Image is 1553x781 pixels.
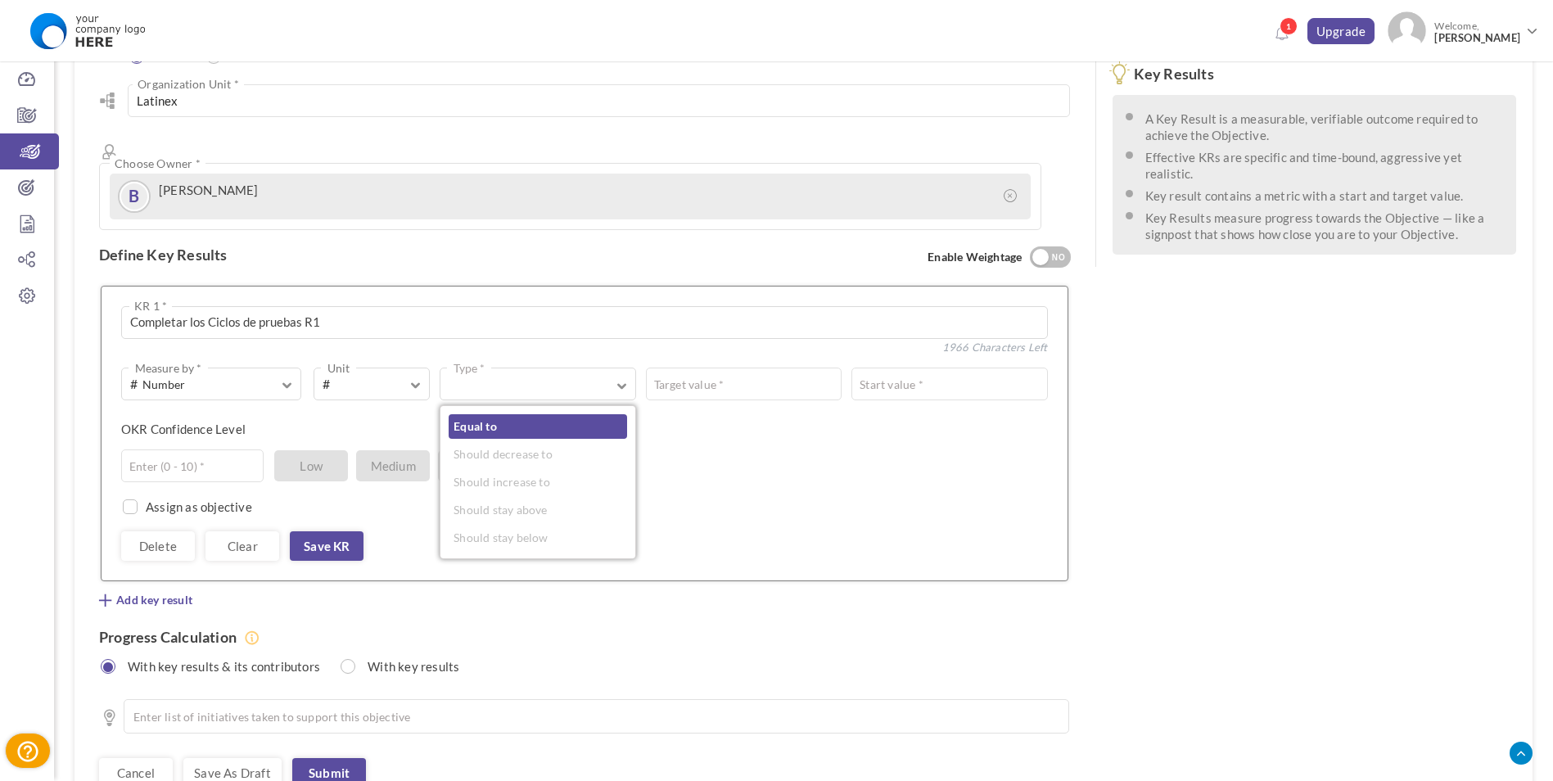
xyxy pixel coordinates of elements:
[1388,11,1426,50] img: Photo
[146,499,252,515] label: Assign as objective
[1113,66,1516,83] h3: Key Results
[1145,146,1504,182] li: Effective KRs are specific and time-bound, aggressive yet realistic.
[1426,11,1524,52] span: Welcome,
[129,360,208,377] label: Measure by *
[121,368,301,400] button: #Number Measure by *
[356,450,430,481] span: Medium
[449,442,626,467] a: Should decrease to
[99,93,115,109] i: Organization Unit
[130,375,269,394] span: Number
[19,11,156,52] img: Logo
[99,629,1071,646] h4: Progress Calculation
[323,375,399,394] span: #
[1045,251,1072,265] div: NO
[347,654,467,675] label: With key results
[1434,32,1520,44] span: [PERSON_NAME]
[205,531,279,561] a: Clear
[1269,21,1295,47] a: Notifications
[274,450,348,481] span: Low
[1307,18,1375,44] a: Upgrade
[449,414,626,439] a: Equal to
[314,368,430,400] button: # Unit
[1145,107,1504,143] li: A Key Result is a measurable, verifiable outcome required to achieve the Objective.
[449,470,626,494] a: Should increase to
[928,246,1070,269] span: Enable Weightage
[449,526,626,550] a: Should stay below
[440,368,635,400] button: Type *
[120,182,149,211] a: B
[438,450,512,481] span: High
[99,707,120,729] i: Initiatives
[159,183,259,197] label: [PERSON_NAME]
[130,376,138,391] span: #
[449,498,626,522] a: Should stay above
[1280,17,1298,35] span: 1
[107,654,328,675] label: With key results & its contributors
[121,531,195,561] a: Delete
[116,592,192,608] span: Add key result
[447,360,491,377] label: Type *
[290,531,363,561] a: Save KR
[121,421,246,437] label: OKR Confidence Level
[942,339,1048,343] span: 1966 Characters Left
[99,142,120,163] i: Owned by
[1381,5,1545,53] a: Photo Welcome,[PERSON_NAME]
[99,246,228,263] label: Define Key Results
[1145,184,1504,204] li: Key result contains a metric with a start and target value.
[1145,206,1504,242] li: Key Results measure progress towards the Objective — like a signpost that shows how close you are...
[321,360,356,377] label: Unit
